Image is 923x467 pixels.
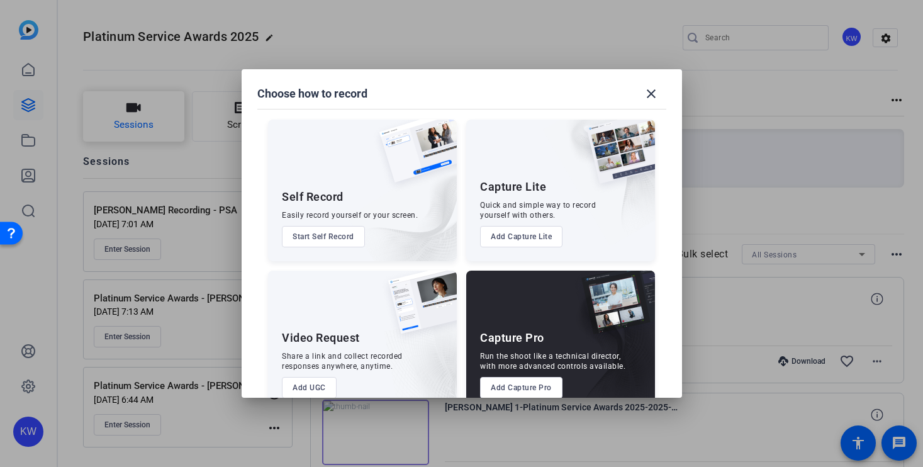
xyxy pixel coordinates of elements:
[282,226,365,247] button: Start Self Record
[384,310,457,412] img: embarkstudio-ugc-content.png
[282,377,337,398] button: Add UGC
[577,120,655,196] img: capture-lite.png
[480,226,562,247] button: Add Capture Lite
[542,120,655,245] img: embarkstudio-capture-lite.png
[347,147,457,261] img: embarkstudio-self-record.png
[480,377,562,398] button: Add Capture Pro
[480,351,625,371] div: Run the shoot like a technical director, with more advanced controls available.
[370,120,457,195] img: self-record.png
[379,271,457,347] img: ugc-content.png
[644,86,659,101] mat-icon: close
[257,86,367,101] h1: Choose how to record
[480,179,546,194] div: Capture Lite
[572,271,655,347] img: capture-pro.png
[282,210,418,220] div: Easily record yourself or your screen.
[282,330,360,346] div: Video Request
[480,200,596,220] div: Quick and simple way to record yourself with others.
[282,189,344,205] div: Self Record
[282,351,403,371] div: Share a link and collect recorded responses anywhere, anytime.
[480,330,544,346] div: Capture Pro
[562,286,655,412] img: embarkstudio-capture-pro.png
